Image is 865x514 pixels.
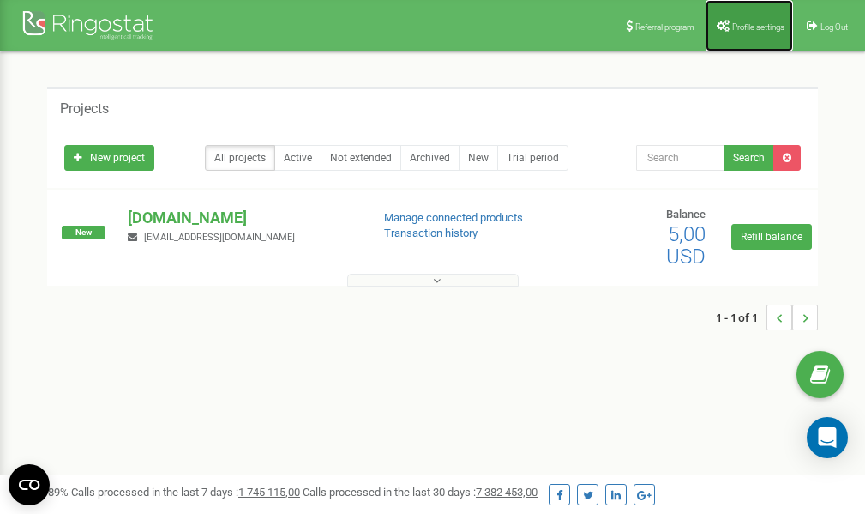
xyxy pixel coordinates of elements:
[384,211,523,224] a: Manage connected products
[128,207,356,229] p: [DOMAIN_NAME]
[303,486,538,499] span: Calls processed in the last 30 days :
[666,208,706,221] span: Balance
[9,464,50,505] button: Open CMP widget
[724,145,774,171] button: Search
[238,486,300,499] u: 1 745 115,00
[321,145,401,171] a: Not extended
[716,305,766,330] span: 1 - 1 of 1
[731,224,812,250] a: Refill balance
[384,227,478,239] a: Transaction history
[497,145,568,171] a: Trial period
[716,287,818,348] nav: ...
[820,22,848,32] span: Log Out
[60,101,109,117] h5: Projects
[459,145,498,171] a: New
[205,145,275,171] a: All projects
[64,145,154,171] a: New project
[807,417,848,458] div: Open Intercom Messenger
[666,222,706,269] span: 5,00 USD
[732,22,784,32] span: Profile settings
[274,145,321,171] a: Active
[635,22,694,32] span: Referral program
[400,145,460,171] a: Archived
[636,145,724,171] input: Search
[71,486,300,499] span: Calls processed in the last 7 days :
[62,226,105,239] span: New
[476,486,538,499] u: 7 382 453,00
[144,232,295,243] span: [EMAIL_ADDRESS][DOMAIN_NAME]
